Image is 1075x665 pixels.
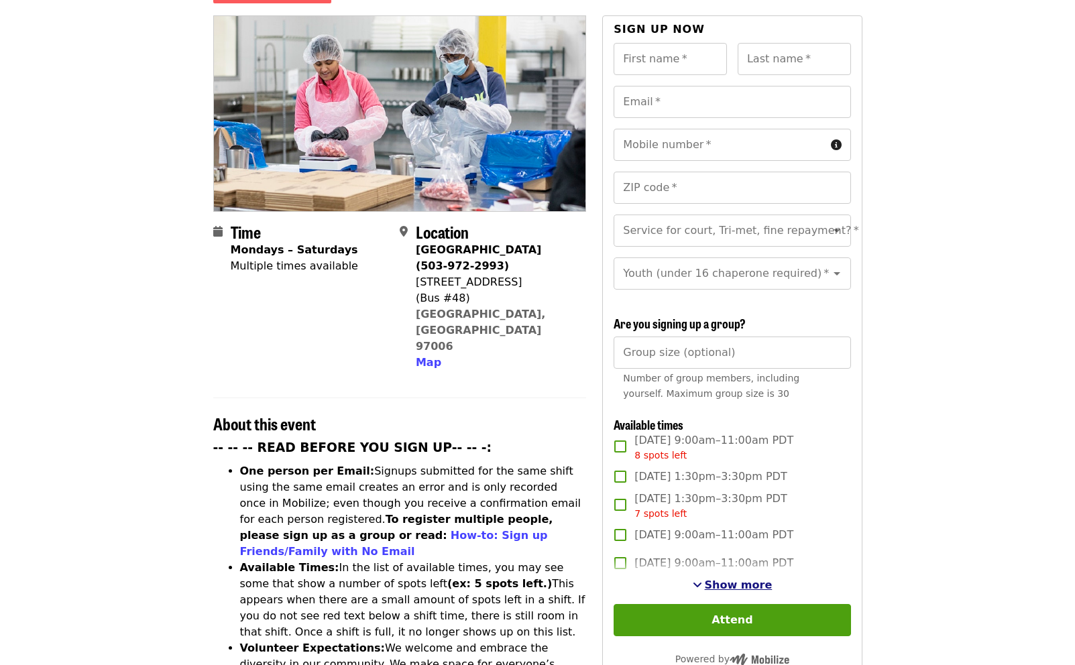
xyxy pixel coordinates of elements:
[634,469,787,485] span: [DATE] 1:30pm–3:30pm PDT
[634,491,787,521] span: [DATE] 1:30pm–3:30pm PDT
[634,555,793,571] span: [DATE] 9:00am–11:00am PDT
[614,314,746,332] span: Are you signing up a group?
[231,258,358,274] div: Multiple times available
[831,139,842,152] i: circle-info icon
[614,23,705,36] span: Sign up now
[400,225,408,238] i: map-marker-alt icon
[614,86,850,118] input: Email
[213,412,316,435] span: About this event
[614,416,683,433] span: Available times
[447,577,552,590] strong: (ex: 5 spots left.)
[738,43,851,75] input: Last name
[240,561,339,574] strong: Available Times:
[240,642,386,654] strong: Volunteer Expectations:
[614,129,825,161] input: Mobile number
[634,527,793,543] span: [DATE] 9:00am–11:00am PDT
[634,432,793,463] span: [DATE] 9:00am–11:00am PDT
[693,577,773,593] button: See more timeslots
[416,274,575,290] div: [STREET_ADDRESS]
[416,220,469,243] span: Location
[634,508,687,519] span: 7 spots left
[416,290,575,306] div: (Bus #48)
[634,450,687,461] span: 8 spots left
[214,16,586,210] img: Oct/Nov/Dec - Beaverton: Repack/Sort (age 10+) organized by Oregon Food Bank
[614,43,727,75] input: First name
[675,654,789,664] span: Powered by
[828,221,846,240] button: Open
[416,355,441,371] button: Map
[240,465,375,477] strong: One person per Email:
[213,440,492,455] strong: -- -- -- READ BEFORE YOU SIGN UP-- -- -:
[416,356,441,369] span: Map
[240,463,587,560] li: Signups submitted for the same shift using the same email creates an error and is only recorded o...
[623,373,799,399] span: Number of group members, including yourself. Maximum group size is 30
[614,604,850,636] button: Attend
[240,529,548,558] a: How-to: Sign up Friends/Family with No Email
[240,513,553,542] strong: To register multiple people, please sign up as a group or read:
[705,579,773,591] span: Show more
[614,172,850,204] input: ZIP code
[416,308,546,353] a: [GEOGRAPHIC_DATA], [GEOGRAPHIC_DATA] 97006
[231,220,261,243] span: Time
[828,264,846,283] button: Open
[416,243,541,272] strong: [GEOGRAPHIC_DATA] (503-972-2993)
[231,243,358,256] strong: Mondays – Saturdays
[240,560,587,640] li: In the list of available times, you may see some that show a number of spots left This appears wh...
[614,337,850,369] input: [object Object]
[213,225,223,238] i: calendar icon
